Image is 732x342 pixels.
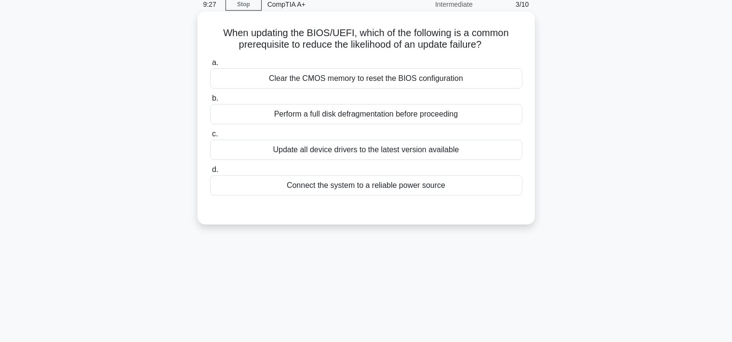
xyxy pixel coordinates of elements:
[210,68,522,89] div: Clear the CMOS memory to reset the BIOS configuration
[210,175,522,196] div: Connect the system to a reliable power source
[210,140,522,160] div: Update all device drivers to the latest version available
[212,165,218,173] span: d.
[209,27,523,51] h5: When updating the BIOS/UEFI, which of the following is a common prerequisite to reduce the likeli...
[212,58,218,66] span: a.
[210,104,522,124] div: Perform a full disk defragmentation before proceeding
[212,94,218,102] span: b.
[212,130,218,138] span: c.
